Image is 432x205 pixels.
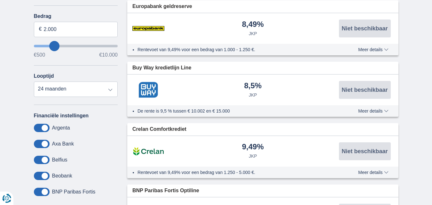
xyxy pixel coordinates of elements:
button: Meer details [353,108,393,114]
label: Beobank [52,173,72,179]
input: wantToBorrow [34,45,118,47]
label: Belfius [52,157,67,163]
span: Crelan Comfortkrediet [132,126,186,133]
label: Looptijd [34,73,54,79]
span: Niet beschikbaar [342,87,388,93]
span: Niet beschikbaar [342,26,388,31]
label: Axa Bank [52,141,74,147]
span: € [39,26,42,33]
div: 8,49% [242,20,264,29]
img: product.pl.alt Europabank [132,20,164,36]
div: JKP [249,92,257,98]
span: Meer details [358,47,388,52]
li: Rentevoet van 9,49% voor een bedrag van 1.250 - 5.000 €. [137,169,335,176]
span: Buy Way kredietlijn Line [132,64,191,72]
div: JKP [249,30,257,37]
label: Bedrag [34,13,118,19]
span: BNP Paribas Fortis Optiline [132,187,199,194]
button: Niet beschikbaar [339,81,391,99]
button: Niet beschikbaar [339,142,391,160]
span: €10.000 [99,52,118,58]
li: De rente is 9,5 % tussen € 10.002 en € 15.000 [137,108,335,114]
img: product.pl.alt Buy Way [132,82,164,98]
button: Meer details [353,47,393,52]
label: Argenta [52,125,70,131]
label: Financiële instellingen [34,113,89,119]
span: Meer details [358,170,388,175]
span: Niet beschikbaar [342,148,388,154]
span: Europabank geldreserve [132,3,192,10]
div: 9,49% [242,143,264,152]
label: BNP Paribas Fortis [52,189,96,195]
span: Meer details [358,109,388,113]
button: Meer details [353,170,393,175]
div: 8,5% [244,82,262,91]
span: €500 [34,52,45,58]
img: product.pl.alt Crelan [132,143,164,159]
div: JKP [249,153,257,159]
li: Rentevoet van 9,49% voor een bedrag van 1.000 - 1.250 €. [137,46,335,53]
button: Niet beschikbaar [339,20,391,37]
